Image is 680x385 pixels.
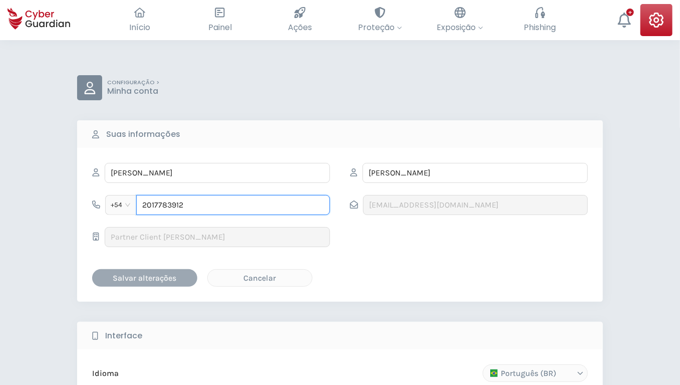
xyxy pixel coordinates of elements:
[420,4,500,36] button: Exposição
[111,198,131,213] span: +54
[107,86,159,96] p: Minha conta
[129,21,150,34] span: Início
[207,269,312,287] button: Cancelar
[260,4,340,36] button: Ações
[105,330,142,342] b: Interface
[107,79,159,86] p: CONFIGURAÇÃO >
[626,9,634,16] div: +
[106,128,180,140] b: Suas informações
[100,272,190,284] div: Salvar alterações
[288,21,312,34] span: Ações
[215,272,304,284] div: Cancelar
[180,4,260,36] button: Painel
[524,21,556,34] span: Phishing
[92,269,197,287] button: Salvar alterações
[208,21,232,34] span: Painel
[500,4,580,36] button: Phishing
[490,364,498,382] img: /static/media/br.f1b8e364.svg-logo
[358,21,402,34] span: Proteção
[92,368,119,378] p: Idioma
[100,4,180,36] button: Início
[437,21,483,34] span: Exposição
[340,4,420,36] button: Proteção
